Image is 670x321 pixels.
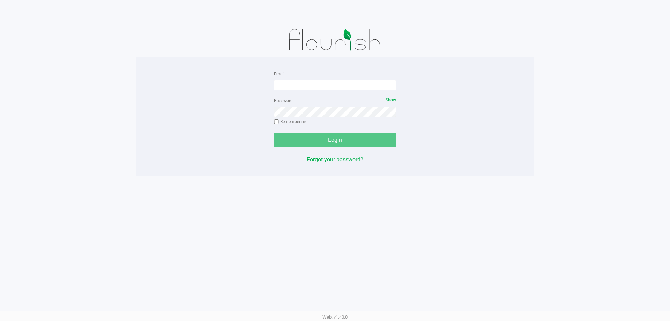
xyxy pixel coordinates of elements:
label: Password [274,97,293,104]
label: Remember me [274,118,307,125]
label: Email [274,71,285,77]
span: Web: v1.40.0 [322,314,348,320]
input: Remember me [274,119,279,124]
button: Forgot your password? [307,155,363,164]
span: Show [386,97,396,102]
